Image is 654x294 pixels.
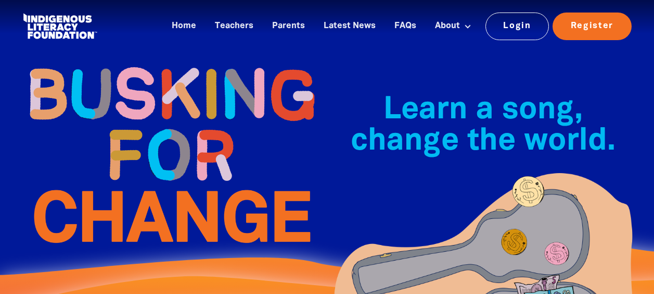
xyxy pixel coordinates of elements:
[165,18,202,35] a: Home
[209,18,260,35] a: Teachers
[351,96,615,156] span: Learn a song, change the world.
[429,18,478,35] a: About
[317,18,382,35] a: Latest News
[553,13,632,40] a: Register
[266,18,311,35] a: Parents
[388,18,422,35] a: FAQs
[485,13,549,40] a: Login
